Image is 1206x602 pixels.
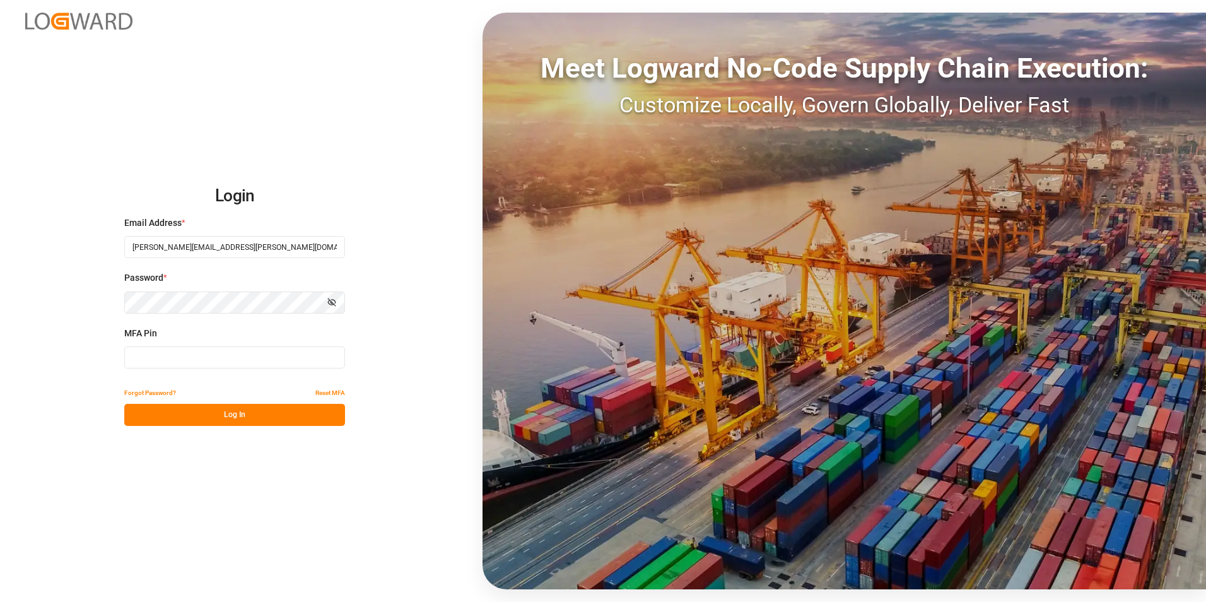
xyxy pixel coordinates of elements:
div: Meet Logward No-Code Supply Chain Execution: [483,47,1206,89]
h2: Login [124,176,345,216]
span: Email Address [124,216,182,230]
button: Forgot Password? [124,382,176,404]
div: Customize Locally, Govern Globally, Deliver Fast [483,89,1206,121]
img: Logward_new_orange.png [25,13,132,30]
button: Log In [124,404,345,426]
button: Reset MFA [315,382,345,404]
span: MFA Pin [124,327,157,340]
input: Enter your email [124,236,345,258]
span: Password [124,271,163,285]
